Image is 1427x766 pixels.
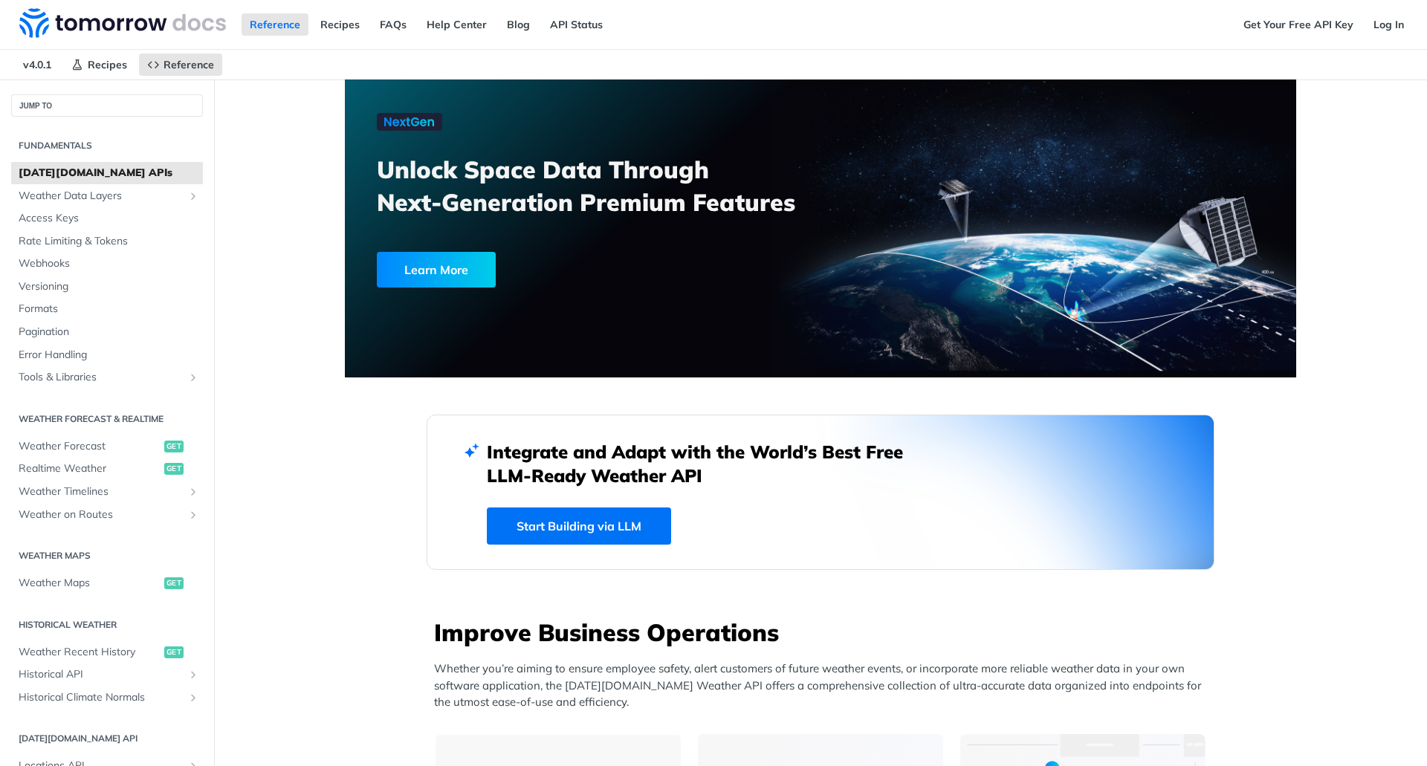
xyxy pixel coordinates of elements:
h2: Historical Weather [11,618,203,632]
span: get [164,463,184,475]
h3: Improve Business Operations [434,616,1214,649]
button: Show subpages for Historical API [187,669,199,681]
a: Tools & LibrariesShow subpages for Tools & Libraries [11,366,203,389]
a: Rate Limiting & Tokens [11,230,203,253]
span: Weather Recent History [19,645,161,660]
a: Start Building via LLM [487,507,671,545]
span: Pagination [19,325,199,340]
span: Historical API [19,667,184,682]
button: Show subpages for Weather Data Layers [187,190,199,202]
span: Weather on Routes [19,507,184,522]
p: Whether you’re aiming to ensure employee safety, alert customers of future weather events, or inc... [434,660,1214,711]
a: Weather TimelinesShow subpages for Weather Timelines [11,481,203,503]
h2: Fundamentals [11,139,203,152]
a: Historical APIShow subpages for Historical API [11,663,203,686]
a: Weather on RoutesShow subpages for Weather on Routes [11,504,203,526]
a: Weather Data LayersShow subpages for Weather Data Layers [11,185,203,207]
h2: Integrate and Adapt with the World’s Best Free LLM-Ready Weather API [487,440,925,487]
h3: Unlock Space Data Through Next-Generation Premium Features [377,153,837,218]
a: Get Your Free API Key [1235,13,1362,36]
button: JUMP TO [11,94,203,117]
a: Weather Mapsget [11,572,203,594]
a: Weather Forecastget [11,435,203,458]
a: Pagination [11,321,203,343]
span: Historical Climate Normals [19,690,184,705]
a: Reference [139,53,222,76]
a: Blog [499,13,538,36]
span: Rate Limiting & Tokens [19,234,199,249]
a: Historical Climate NormalsShow subpages for Historical Climate Normals [11,687,203,709]
h2: Weather Forecast & realtime [11,412,203,426]
a: Webhooks [11,253,203,275]
span: [DATE][DOMAIN_NAME] APIs [19,166,199,181]
button: Show subpages for Weather on Routes [187,509,199,521]
a: Log In [1365,13,1412,36]
h2: Weather Maps [11,549,203,562]
a: FAQs [372,13,415,36]
a: Error Handling [11,344,203,366]
span: Reference [164,58,214,71]
img: NextGen [377,113,442,131]
span: Weather Forecast [19,439,161,454]
div: Learn More [377,252,496,288]
span: Weather Timelines [19,484,184,499]
a: Learn More [377,252,745,288]
span: Realtime Weather [19,461,161,476]
button: Show subpages for Tools & Libraries [187,371,199,383]
span: Versioning [19,279,199,294]
button: Show subpages for Weather Timelines [187,486,199,498]
span: Recipes [88,58,127,71]
span: v4.0.1 [15,53,59,76]
a: Reference [242,13,308,36]
span: Error Handling [19,348,199,363]
a: Weather Recent Historyget [11,641,203,663]
img: Tomorrow.io Weather API Docs [19,8,226,38]
span: Formats [19,302,199,317]
span: Webhooks [19,256,199,271]
button: Show subpages for Historical Climate Normals [187,692,199,704]
span: get [164,577,184,589]
h2: [DATE][DOMAIN_NAME] API [11,732,203,745]
a: Formats [11,298,203,320]
a: API Status [542,13,611,36]
span: Access Keys [19,211,199,226]
a: Versioning [11,276,203,298]
a: Recipes [312,13,368,36]
span: get [164,441,184,452]
a: Help Center [418,13,495,36]
span: Weather Data Layers [19,189,184,204]
a: [DATE][DOMAIN_NAME] APIs [11,162,203,184]
span: get [164,646,184,658]
span: Weather Maps [19,576,161,591]
a: Access Keys [11,207,203,230]
span: Tools & Libraries [19,370,184,385]
a: Realtime Weatherget [11,458,203,480]
a: Recipes [63,53,135,76]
